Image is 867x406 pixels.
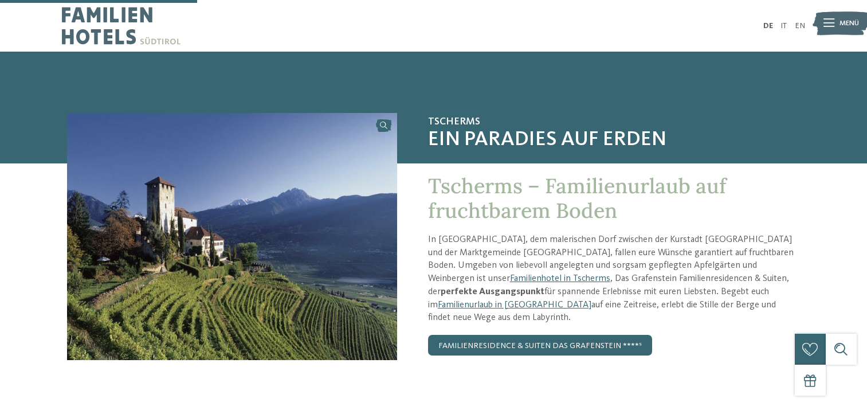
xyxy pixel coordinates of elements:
strong: perfekte Ausgangspunkt [441,287,544,296]
span: Tscherms – Familienurlaub auf fruchtbarem Boden [428,173,727,224]
p: In [GEOGRAPHIC_DATA], dem malerischen Dorf zwischen der Kurstadt [GEOGRAPHIC_DATA] und der Marktg... [428,233,800,325]
a: DE [763,22,773,30]
span: Menü [839,18,859,29]
a: Familienhotel in Tscherms [510,274,610,283]
a: IT [780,22,787,30]
span: Ein Paradies auf Erden [428,128,800,153]
img: Das Familienhotel in Tscherms zwischen Apfelwiesen und Weinbergen [67,113,397,360]
a: Familienresidence & Suiten Das Grafenstein ****ˢ [428,335,652,356]
a: EN [795,22,805,30]
span: Tscherms [428,116,800,128]
a: Familienurlaub in [GEOGRAPHIC_DATA] [438,300,591,310]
